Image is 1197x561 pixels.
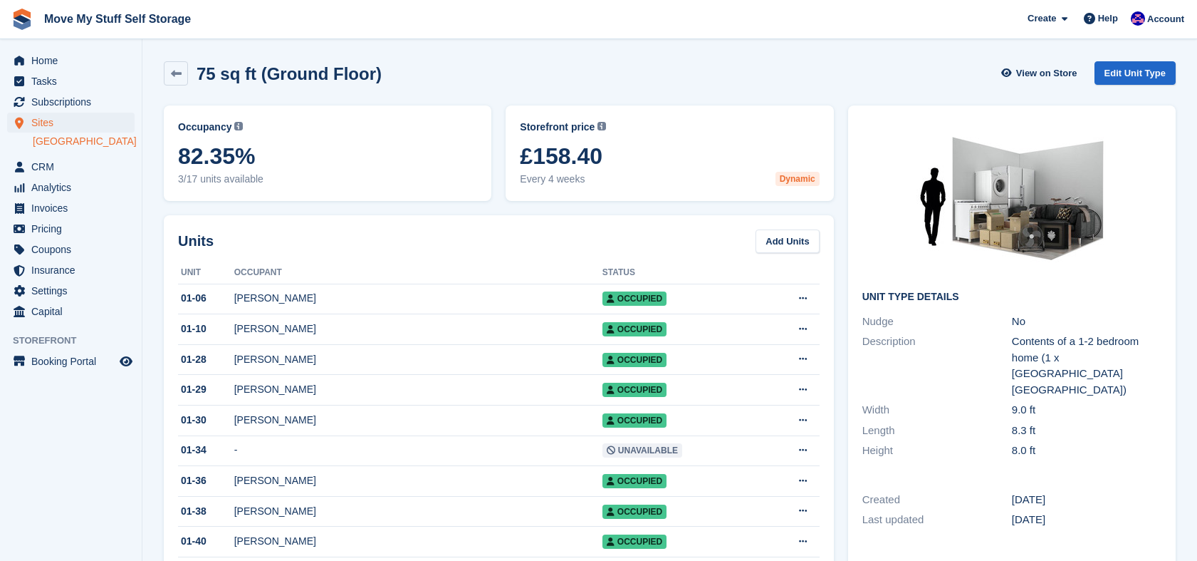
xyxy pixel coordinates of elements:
[197,64,382,83] h2: 75 sq ft (Ground Floor)
[602,292,667,306] span: Occupied
[234,436,602,466] td: -
[7,351,135,371] a: menu
[33,135,135,148] a: [GEOGRAPHIC_DATA]
[602,535,667,549] span: Occupied
[602,474,667,488] span: Occupied
[1000,61,1083,85] a: View on Store
[862,402,1012,418] div: Width
[1012,423,1161,439] div: 8.3 ft
[756,230,819,253] a: Add Units
[178,473,234,488] div: 01-36
[178,504,234,519] div: 01-38
[1012,334,1161,398] div: Contents of a 1-2 bedroom home (1 x [GEOGRAPHIC_DATA] [GEOGRAPHIC_DATA])
[862,512,1012,528] div: Last updated
[11,9,33,30] img: stora-icon-8386f47178a22dfd0bd8f6a31ec36ba5ce8667c1dd55bd0f319d3a0aa187defe.svg
[178,291,234,306] div: 01-06
[31,198,117,218] span: Invoices
[1012,402,1161,418] div: 9.0 ft
[234,413,602,428] div: [PERSON_NAME]
[234,321,602,336] div: [PERSON_NAME]
[7,113,135,133] a: menu
[31,219,117,239] span: Pricing
[602,262,760,284] th: Status
[178,143,477,169] span: 82.35%
[1131,11,1145,26] img: Jade Whetnall
[234,352,602,367] div: [PERSON_NAME]
[520,172,819,187] span: Every 4 weeks
[862,492,1012,508] div: Created
[862,423,1012,439] div: Length
[13,334,142,348] span: Storefront
[31,260,117,280] span: Insurance
[7,51,135,71] a: menu
[597,122,606,130] img: icon-info-grey-7440780725fd019a000dd9b08b2336e03edf1995a4989e88bcd33f0948082b44.svg
[520,120,595,135] span: Storefront price
[1147,12,1184,26] span: Account
[234,504,602,519] div: [PERSON_NAME]
[1016,66,1077,81] span: View on Store
[178,321,234,336] div: 01-10
[31,157,117,177] span: CRM
[178,230,214,252] h2: Units
[234,122,243,130] img: icon-info-grey-7440780725fd019a000dd9b08b2336e03edf1995a4989e88bcd33f0948082b44.svg
[7,240,135,259] a: menu
[862,314,1012,330] div: Nudge
[178,382,234,397] div: 01-29
[234,291,602,306] div: [PERSON_NAME]
[602,505,667,519] span: Occupied
[7,302,135,321] a: menu
[178,413,234,428] div: 01-30
[234,262,602,284] th: Occupant
[775,172,820,186] div: Dynamic
[602,443,682,458] span: Unavailable
[7,219,135,239] a: menu
[178,262,234,284] th: Unit
[31,71,117,91] span: Tasks
[1012,492,1161,508] div: [DATE]
[31,92,117,112] span: Subscriptions
[602,413,667,428] span: Occupied
[7,71,135,91] a: menu
[7,281,135,301] a: menu
[31,113,117,133] span: Sites
[31,351,117,371] span: Booking Portal
[602,383,667,397] span: Occupied
[31,281,117,301] span: Settings
[178,172,477,187] span: 3/17 units available
[117,353,135,370] a: Preview store
[38,7,197,31] a: Move My Stuff Self Storage
[862,334,1012,398] div: Description
[1012,314,1161,330] div: No
[862,292,1161,303] h2: Unit Type details
[520,143,819,169] span: £158.40
[905,120,1119,280] img: 75-sqft-unit.jpg
[234,534,602,549] div: [PERSON_NAME]
[1012,443,1161,459] div: 8.0 ft
[1098,11,1118,26] span: Help
[31,177,117,197] span: Analytics
[7,260,135,280] a: menu
[7,177,135,197] a: menu
[178,534,234,549] div: 01-40
[602,322,667,336] span: Occupied
[31,240,117,259] span: Coupons
[862,443,1012,459] div: Height
[1012,512,1161,528] div: [DATE]
[31,302,117,321] span: Capital
[602,353,667,367] span: Occupied
[7,92,135,112] a: menu
[7,157,135,177] a: menu
[1094,61,1176,85] a: Edit Unit Type
[234,473,602,488] div: [PERSON_NAME]
[178,120,231,135] span: Occupancy
[7,198,135,218] a: menu
[234,382,602,397] div: [PERSON_NAME]
[178,352,234,367] div: 01-28
[178,443,234,458] div: 01-34
[1028,11,1056,26] span: Create
[31,51,117,71] span: Home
